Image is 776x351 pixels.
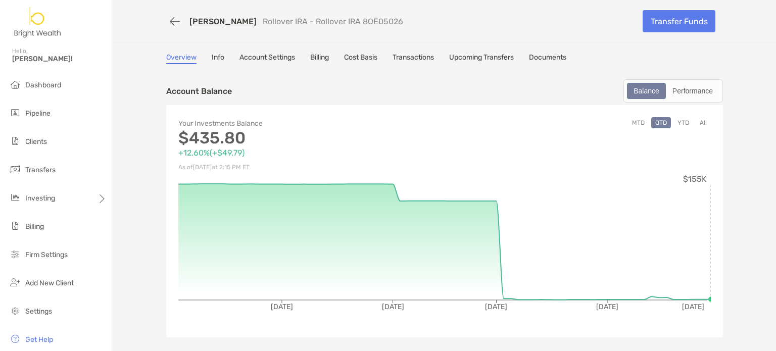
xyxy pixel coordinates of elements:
[12,55,107,63] span: [PERSON_NAME]!
[25,81,61,89] span: Dashboard
[12,4,64,40] img: Zoe Logo
[25,279,74,287] span: Add New Client
[178,161,445,174] p: As of [DATE] at 2:15 PM ET
[696,117,711,128] button: All
[485,303,507,311] tspan: [DATE]
[263,17,403,26] p: Rollover IRA - Rollover IRA 8OE05026
[25,250,68,259] span: Firm Settings
[596,303,618,311] tspan: [DATE]
[166,85,232,97] p: Account Balance
[683,174,707,184] tspan: $155K
[9,220,21,232] img: billing icon
[310,53,329,64] a: Billing
[9,163,21,175] img: transfers icon
[271,303,293,311] tspan: [DATE]
[212,53,224,64] a: Info
[166,53,197,64] a: Overview
[9,107,21,119] img: pipeline icon
[25,222,44,231] span: Billing
[667,84,718,98] div: Performance
[628,117,649,128] button: MTD
[9,333,21,345] img: get-help icon
[9,305,21,317] img: settings icon
[449,53,514,64] a: Upcoming Transfers
[9,191,21,204] img: investing icon
[673,117,693,128] button: YTD
[643,10,715,32] a: Transfer Funds
[344,53,377,64] a: Cost Basis
[651,117,671,128] button: QTD
[239,53,295,64] a: Account Settings
[393,53,434,64] a: Transactions
[178,146,445,159] p: +12.60% ( +$49.79 )
[25,307,52,316] span: Settings
[25,109,51,118] span: Pipeline
[25,335,53,344] span: Get Help
[382,303,404,311] tspan: [DATE]
[25,166,56,174] span: Transfers
[25,137,47,146] span: Clients
[25,194,55,203] span: Investing
[9,276,21,288] img: add_new_client icon
[189,17,257,26] a: [PERSON_NAME]
[623,79,723,103] div: segmented control
[628,84,665,98] div: Balance
[178,132,445,144] p: $435.80
[9,135,21,147] img: clients icon
[9,78,21,90] img: dashboard icon
[529,53,566,64] a: Documents
[178,117,445,130] p: Your Investments Balance
[682,303,704,311] tspan: [DATE]
[9,248,21,260] img: firm-settings icon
